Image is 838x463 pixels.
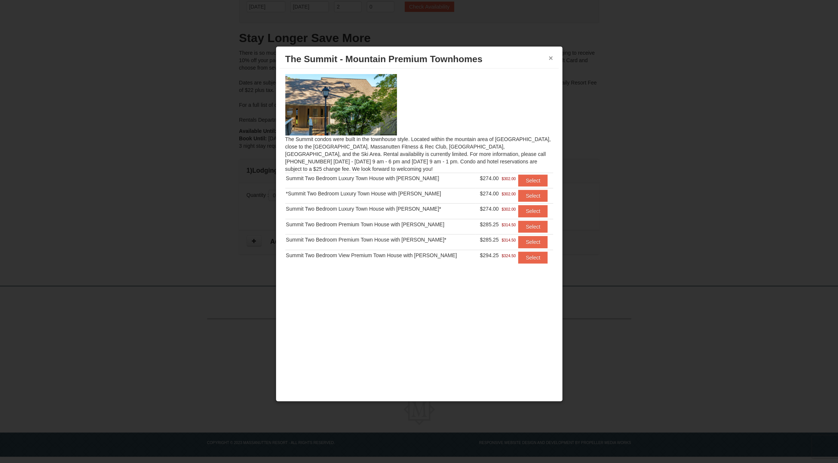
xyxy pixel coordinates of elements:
[285,74,397,135] img: 19219034-1-0eee7e00.jpg
[501,236,516,244] span: $314.50
[286,236,475,243] div: Summit Two Bedroom Premium Town House with [PERSON_NAME]*
[518,252,548,264] button: Select
[501,205,516,213] span: $302.00
[518,236,548,248] button: Select
[480,191,499,197] span: $274.00
[518,175,548,186] button: Select
[501,175,516,182] span: $302.00
[286,221,475,228] div: Summit Two Bedroom Premium Town House with [PERSON_NAME]
[286,175,475,182] div: Summit Two Bedroom Luxury Town House with [PERSON_NAME]
[280,68,559,278] div: The Summit condos were built in the townhouse style. Located within the mountain area of [GEOGRAP...
[501,252,516,259] span: $324.50
[285,54,482,64] span: The Summit - Mountain Premium Townhomes
[518,205,548,217] button: Select
[480,221,499,227] span: $285.25
[480,206,499,212] span: $274.00
[480,175,499,181] span: $274.00
[480,237,499,243] span: $285.25
[501,221,516,229] span: $314.50
[549,54,553,62] button: ×
[518,190,548,202] button: Select
[286,190,475,197] div: *Summit Two Bedroom Luxury Town House with [PERSON_NAME]
[286,252,475,259] div: Summit Two Bedroom View Premium Town House with [PERSON_NAME]
[480,252,499,258] span: $294.25
[501,190,516,198] span: $302.00
[286,205,475,213] div: Summit Two Bedroom Luxury Town House with [PERSON_NAME]*
[518,221,548,233] button: Select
